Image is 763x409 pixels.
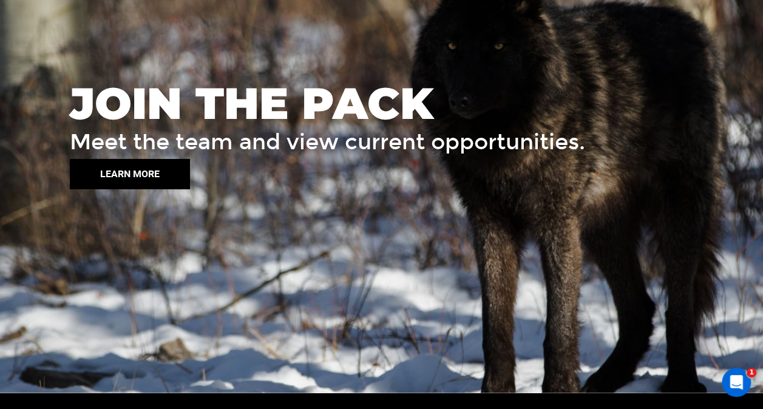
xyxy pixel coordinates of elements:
[70,131,754,153] p: Meet the team and view current opportunities.
[70,159,754,189] a: LEARN MORE
[747,368,756,377] span: 1
[722,368,751,397] iframe: Intercom live chat
[70,159,190,189] button: LEARN MORE
[70,81,754,125] h1: JOIN THE PACK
